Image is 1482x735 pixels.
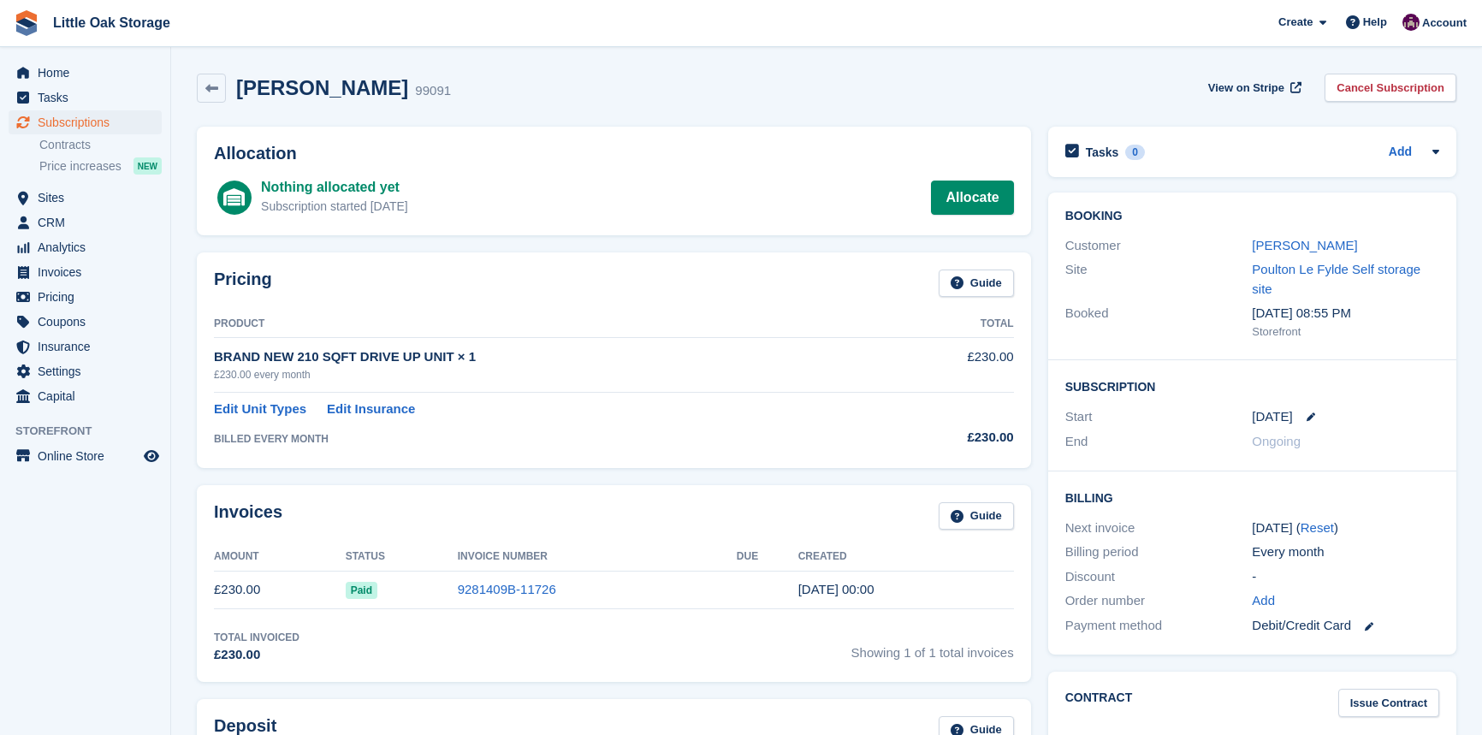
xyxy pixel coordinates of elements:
[1065,542,1253,562] div: Billing period
[214,347,893,367] div: BRAND NEW 210 SQFT DRIVE UP UNIT × 1
[9,235,162,259] a: menu
[1065,260,1253,299] div: Site
[1338,689,1439,717] a: Issue Contract
[214,630,299,645] div: Total Invoiced
[9,310,162,334] a: menu
[415,81,451,101] div: 99091
[38,285,140,309] span: Pricing
[1252,407,1292,427] time: 2025-08-06 23:00:00 UTC
[9,444,162,468] a: menu
[214,311,893,338] th: Product
[38,444,140,468] span: Online Store
[214,400,306,419] a: Edit Unit Types
[14,10,39,36] img: stora-icon-8386f47178a22dfd0bd8f6a31ec36ba5ce8667c1dd55bd0f319d3a0aa187defe.svg
[38,61,140,85] span: Home
[1065,304,1253,340] div: Booked
[214,571,346,609] td: £230.00
[9,285,162,309] a: menu
[39,158,122,175] span: Price increases
[1402,14,1420,31] img: Morgen Aujla
[1065,591,1253,611] div: Order number
[939,270,1014,298] a: Guide
[1208,80,1284,97] span: View on Stripe
[1252,591,1275,611] a: Add
[1065,236,1253,256] div: Customer
[939,502,1014,531] a: Guide
[1252,616,1439,636] div: Debit/Credit Card
[1065,567,1253,587] div: Discount
[1201,74,1305,102] a: View on Stripe
[46,9,177,37] a: Little Oak Storage
[39,137,162,153] a: Contracts
[9,384,162,408] a: menu
[9,335,162,359] a: menu
[9,86,162,110] a: menu
[9,359,162,383] a: menu
[38,186,140,210] span: Sites
[458,543,737,571] th: Invoice Number
[1065,407,1253,427] div: Start
[893,311,1014,338] th: Total
[214,543,346,571] th: Amount
[798,543,1014,571] th: Created
[1252,238,1357,252] a: [PERSON_NAME]
[214,270,272,298] h2: Pricing
[141,446,162,466] a: Preview store
[1065,616,1253,636] div: Payment method
[1252,542,1439,562] div: Every month
[1086,145,1119,160] h2: Tasks
[261,198,408,216] div: Subscription started [DATE]
[1065,210,1439,223] h2: Booking
[133,157,162,175] div: NEW
[38,359,140,383] span: Settings
[38,310,140,334] span: Coupons
[893,338,1014,392] td: £230.00
[798,582,874,596] time: 2025-08-06 23:00:38 UTC
[9,110,162,134] a: menu
[39,157,162,175] a: Price increases NEW
[1252,323,1439,341] div: Storefront
[1252,567,1439,587] div: -
[1252,519,1439,538] div: [DATE] ( )
[346,582,377,599] span: Paid
[214,502,282,531] h2: Invoices
[1125,145,1145,160] div: 0
[1252,304,1439,323] div: [DATE] 08:55 PM
[346,543,458,571] th: Status
[214,431,893,447] div: BILLED EVERY MONTH
[1065,519,1253,538] div: Next invoice
[458,582,556,596] a: 9281409B-11726
[15,423,170,440] span: Storefront
[893,428,1014,448] div: £230.00
[1252,262,1420,296] a: Poulton Le Fylde Self storage site
[9,186,162,210] a: menu
[38,210,140,234] span: CRM
[214,645,299,665] div: £230.00
[38,335,140,359] span: Insurance
[1325,74,1456,102] a: Cancel Subscription
[9,210,162,234] a: menu
[9,260,162,284] a: menu
[214,144,1014,163] h2: Allocation
[1065,689,1133,717] h2: Contract
[38,384,140,408] span: Capital
[737,543,798,571] th: Due
[38,260,140,284] span: Invoices
[1252,434,1301,448] span: Ongoing
[9,61,162,85] a: menu
[1065,377,1439,394] h2: Subscription
[261,177,408,198] div: Nothing allocated yet
[1301,520,1334,535] a: Reset
[236,76,408,99] h2: [PERSON_NAME]
[931,181,1013,215] a: Allocate
[214,367,893,382] div: £230.00 every month
[1278,14,1313,31] span: Create
[38,235,140,259] span: Analytics
[1422,15,1467,32] span: Account
[327,400,415,419] a: Edit Insurance
[851,630,1014,665] span: Showing 1 of 1 total invoices
[38,110,140,134] span: Subscriptions
[38,86,140,110] span: Tasks
[1065,489,1439,506] h2: Billing
[1363,14,1387,31] span: Help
